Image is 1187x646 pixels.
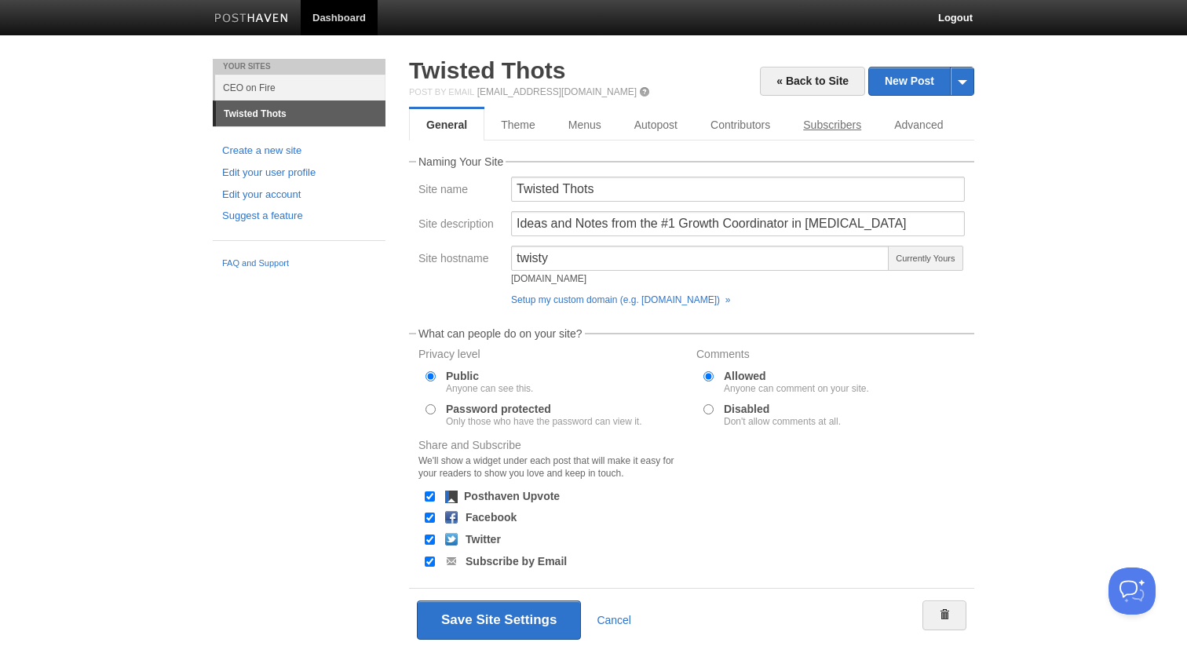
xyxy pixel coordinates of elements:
[417,600,581,640] button: Save Site Settings
[416,328,585,339] legend: What can people do on your site?
[724,403,841,426] label: Disabled
[618,109,694,141] a: Autopost
[552,109,618,141] a: Menus
[696,349,965,363] label: Comments
[888,246,963,271] span: Currently Yours
[214,13,289,25] img: Posthaven-bar
[724,417,841,426] div: Don't allow comments at all.
[466,556,567,567] label: Subscribe by Email
[466,512,517,523] label: Facebook
[446,417,641,426] div: Only those who have the password can view it.
[787,109,878,141] a: Subscribers
[222,257,376,271] a: FAQ and Support
[724,370,869,393] label: Allowed
[869,68,973,95] a: New Post
[445,511,458,524] img: facebook.png
[222,143,376,159] a: Create a new site
[724,384,869,393] div: Anyone can comment on your site.
[597,614,631,626] a: Cancel
[1108,568,1156,615] iframe: Help Scout Beacon - Open
[694,109,787,141] a: Contributors
[409,109,484,141] a: General
[464,491,560,502] label: Posthaven Upvote
[222,187,376,203] a: Edit your account
[222,165,376,181] a: Edit your user profile
[409,87,474,97] span: Post by Email
[418,349,687,363] label: Privacy level
[418,253,502,268] label: Site hostname
[445,533,458,546] img: twitter.png
[477,86,637,97] a: [EMAIL_ADDRESS][DOMAIN_NAME]
[760,67,865,96] a: « Back to Site
[466,534,501,545] label: Twitter
[418,184,502,199] label: Site name
[446,370,533,393] label: Public
[511,274,889,283] div: [DOMAIN_NAME]
[418,454,687,480] div: We'll show a widget under each post that will make it easy for your readers to show you love and ...
[446,384,533,393] div: Anyone can see this.
[446,403,641,426] label: Password protected
[222,208,376,224] a: Suggest a feature
[213,59,385,75] li: Your Sites
[418,218,502,233] label: Site description
[484,109,552,141] a: Theme
[416,156,506,167] legend: Naming Your Site
[409,57,565,83] a: Twisted Thots
[511,294,730,305] a: Setup my custom domain (e.g. [DOMAIN_NAME]) »
[878,109,959,141] a: Advanced
[418,440,687,484] label: Share and Subscribe
[216,101,385,126] a: Twisted Thots
[215,75,385,100] a: CEO on Fire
